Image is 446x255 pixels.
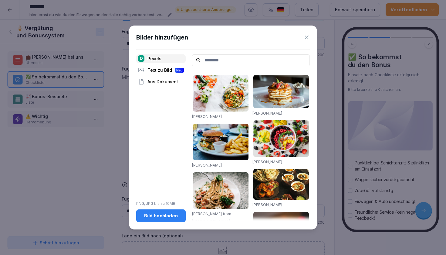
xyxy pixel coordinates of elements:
[192,212,231,223] a: [PERSON_NAME] from [GEOGRAPHIC_DATA]
[136,66,186,74] div: Text zu Bild
[192,163,222,167] a: [PERSON_NAME]
[253,169,309,199] img: pexels-photo-958545.jpeg
[138,55,144,62] img: pexels.png
[136,54,186,63] div: Pexels
[136,33,188,42] h1: Bilder hinzufügen
[252,160,282,164] a: [PERSON_NAME]
[193,124,248,160] img: pexels-photo-70497.jpeg
[253,120,309,157] img: pexels-photo-1099680.jpeg
[253,75,309,108] img: pexels-photo-376464.jpeg
[175,68,184,73] div: Neu
[136,78,186,86] div: Aus Dokument
[136,209,186,222] button: Bild hochladen
[192,114,222,119] a: [PERSON_NAME]
[252,202,282,207] a: [PERSON_NAME]
[141,212,181,219] div: Bild hochladen
[193,75,248,112] img: pexels-photo-1640777.jpeg
[193,172,248,209] img: pexels-photo-1279330.jpeg
[252,111,282,115] a: [PERSON_NAME]
[136,201,186,206] p: PNG, JPG bis zu 10MB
